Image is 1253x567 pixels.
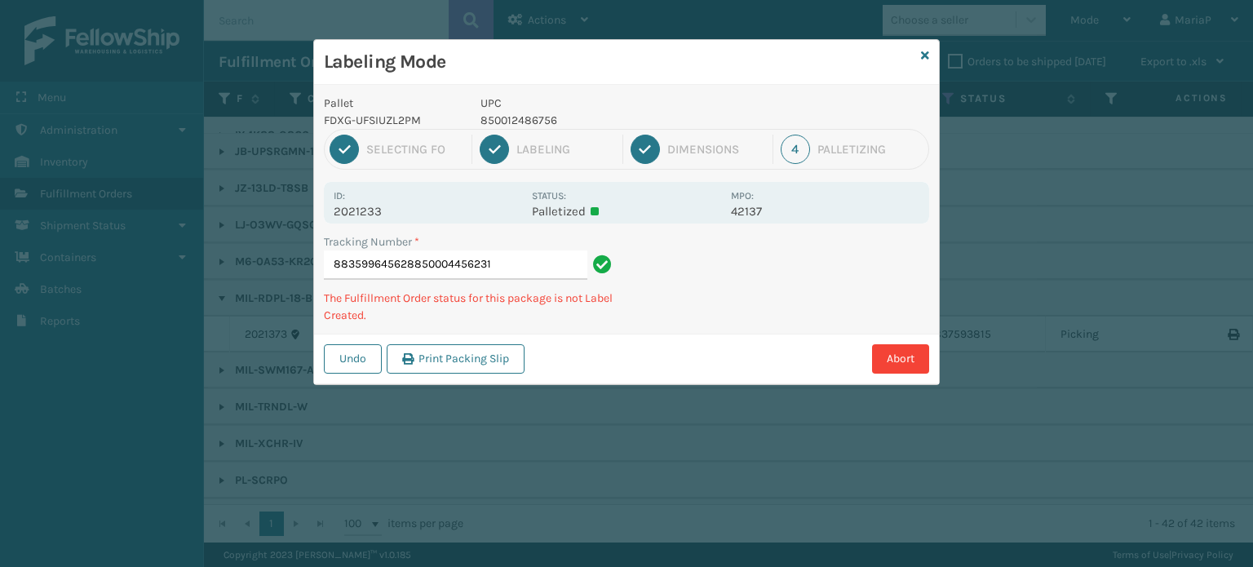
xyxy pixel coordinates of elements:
button: Abort [872,344,929,374]
p: UPC [480,95,721,112]
label: Status: [532,190,566,202]
button: Undo [324,344,382,374]
p: Palletized [532,204,720,219]
h3: Labeling Mode [324,50,914,74]
div: 2 [480,135,509,164]
div: Dimensions [667,142,765,157]
label: Id: [334,190,345,202]
p: 42137 [731,204,919,219]
p: FDXG-UFSIUZL2PM [324,112,461,129]
label: Tracking Number [324,233,419,250]
p: 850012486756 [480,112,721,129]
div: Labeling [516,142,614,157]
label: MPO: [731,190,754,202]
p: The Fulfillment Order status for this package is not Label Created. [324,290,617,324]
div: Selecting FO [366,142,464,157]
button: Print Packing Slip [387,344,525,374]
div: 4 [781,135,810,164]
p: 2021233 [334,204,522,219]
p: Pallet [324,95,461,112]
div: Palletizing [817,142,923,157]
div: 3 [631,135,660,164]
div: 1 [330,135,359,164]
